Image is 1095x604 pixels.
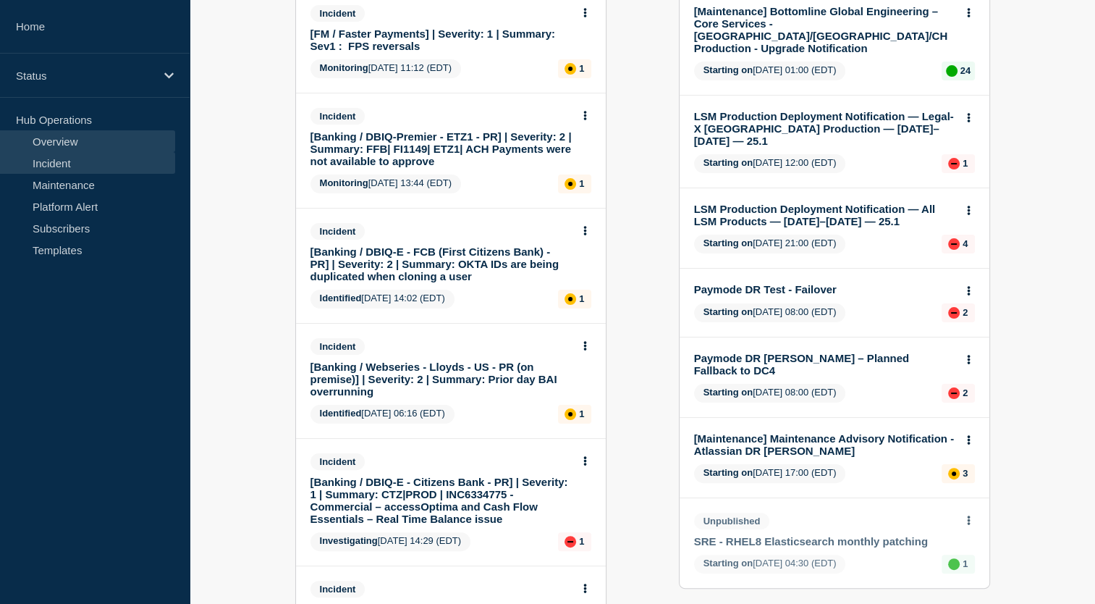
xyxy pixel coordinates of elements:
p: 1 [963,558,968,569]
span: [DATE] 17:00 (EDT) [694,464,846,483]
span: [DATE] 08:00 (EDT) [694,303,846,322]
span: Starting on [703,467,753,478]
span: [DATE] 13:44 (EDT) [310,175,462,193]
div: down [948,307,960,319]
p: 2 [963,387,968,398]
span: Monitoring [320,177,368,188]
a: [Maintenance] Maintenance Advisory Notification - Atlassian DR [PERSON_NAME] [694,432,955,457]
a: LSM Production Deployment Notification — All LSM Products — [DATE]–[DATE] — 25.1 [694,203,955,227]
a: [Banking / DBIQ-E - Citizens Bank - PR] | Severity: 1 | Summary: CTZ|PROD | INC6334775 - Commerci... [310,476,572,525]
a: LSM Production Deployment Notification — Legal-X [GEOGRAPHIC_DATA] Production — [DATE]–[DATE] — 25.1 [694,110,955,147]
span: Starting on [703,157,753,168]
span: [DATE] 21:00 (EDT) [694,235,846,253]
div: down [948,158,960,169]
a: Paymode DR [PERSON_NAME] – Planned Fallback to DC4 [694,352,955,377]
div: affected [565,293,576,305]
span: Incident [310,581,365,597]
p: 24 [960,65,971,76]
div: down [565,536,576,548]
span: [DATE] 01:00 (EDT) [694,62,846,80]
span: [DATE] 14:29 (EDT) [310,532,471,551]
span: Identified [320,293,362,303]
span: Starting on [703,387,753,398]
div: affected [565,178,576,190]
span: [DATE] 12:00 (EDT) [694,154,846,173]
div: affected [565,63,576,75]
span: Starting on [703,238,753,248]
span: Incident [310,5,365,22]
p: 4 [963,238,968,249]
span: Starting on [703,558,753,569]
a: [Banking / DBIQ-Premier - ETZ1 - PR] | Severity: 2 | Summary: FFB| FI1149| ETZ1| ACH Payments wer... [310,130,572,167]
span: Identified [320,408,362,419]
span: Starting on [703,64,753,75]
a: [Banking / Webseries - Lloyds - US - PR (on premise)] | Severity: 2 | Summary: Prior day BAI over... [310,361,572,398]
span: [DATE] 08:00 (EDT) [694,384,846,403]
span: Incident [310,223,365,240]
a: [Maintenance] Bottomline Global Engineering – Core Services - [GEOGRAPHIC_DATA]/[GEOGRAPHIC_DATA]... [694,5,955,54]
p: 3 [963,468,968,479]
p: 2 [963,307,968,318]
span: Incident [310,108,365,125]
p: 1 [579,178,584,189]
div: up [948,558,960,570]
span: Unpublished [694,513,770,529]
a: [Banking / DBIQ-E - FCB (First Citizens Bank) - PR] | Severity: 2 | Summary: OKTA IDs are being d... [310,246,572,282]
span: Starting on [703,306,753,317]
span: Incident [310,453,365,470]
span: Incident [310,338,365,355]
div: up [946,65,957,77]
a: SRE - RHEL8 Elasticsearch monthly patching [694,535,955,548]
span: [DATE] 06:16 (EDT) [310,405,455,424]
p: 1 [579,536,584,547]
div: affected [948,468,960,479]
span: [DATE] 04:30 (EDT) [694,555,846,574]
p: 1 [579,293,584,304]
a: [FM / Faster Payments] | Severity: 1 | Summary: Sev1 : FPS reversals [310,28,572,52]
div: down [948,387,960,399]
span: [DATE] 11:12 (EDT) [310,59,462,78]
p: Status [16,70,155,82]
div: down [948,238,960,250]
span: Investigating [320,535,378,546]
span: Monitoring [320,62,368,73]
p: 1 [579,63,584,74]
div: affected [565,408,576,420]
p: 1 [963,158,968,169]
span: [DATE] 14:02 (EDT) [310,290,455,309]
a: Paymode DR Test - Failover [694,283,955,295]
p: 1 [579,408,584,419]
